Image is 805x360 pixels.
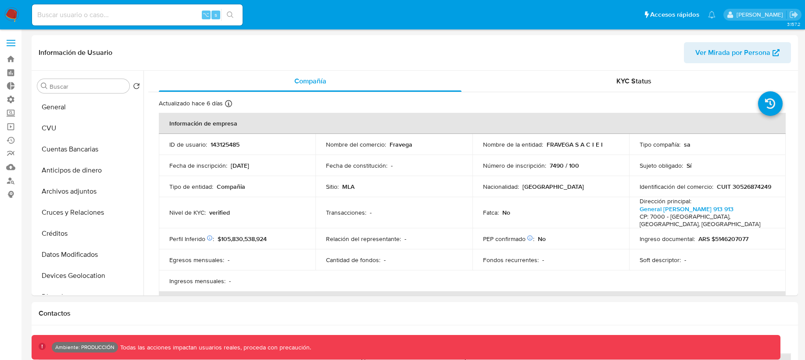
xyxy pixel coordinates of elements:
[384,256,386,264] p: -
[209,209,230,216] p: verified
[483,235,534,243] p: PEP confirmado :
[169,209,206,216] p: Nivel de KYC :
[542,256,544,264] p: -
[169,183,213,191] p: Tipo de entidad :
[695,42,770,63] span: Ver Mirada por Persona
[717,183,771,191] p: CUIT 30526874249
[34,97,143,118] button: General
[34,265,143,286] button: Devices Geolocation
[169,235,214,243] p: Perfil Inferido :
[159,292,786,313] th: Datos de contacto
[326,235,401,243] p: Relación del representante :
[684,140,691,148] p: sa
[169,256,224,264] p: Egresos mensuales :
[231,162,249,169] p: [DATE]
[326,256,380,264] p: Cantidad de fondos :
[737,11,786,19] p: kevin.palacios@mercadolibre.com
[34,202,143,223] button: Cruces y Relaciones
[789,10,798,19] a: Salir
[217,183,245,191] p: Compañia
[169,277,225,285] p: Ingresos mensuales :
[229,277,231,285] p: -
[218,234,267,243] span: $105,830,538,924
[118,343,311,352] p: Todas las acciones impactan usuarios reales, proceda con precaución.
[133,83,140,92] button: Volver al orden por defecto
[39,48,112,57] h1: Información de Usuario
[538,235,546,243] p: No
[640,140,680,148] p: Tipo compañía :
[34,223,143,244] button: Créditos
[159,99,223,108] p: Actualizado hace 6 días
[326,209,366,216] p: Transacciones :
[684,256,686,264] p: -
[640,235,695,243] p: Ingreso documental :
[640,183,713,191] p: Identificación del comercio :
[34,118,143,139] button: CVU
[483,256,539,264] p: Fondos recurrentes :
[211,140,240,148] p: 143125485
[483,140,543,148] p: Nombre de la entidad :
[203,11,209,19] span: ⌥
[640,256,681,264] p: Soft descriptor :
[547,140,603,148] p: FRAVEGA S A C I E I
[698,235,748,243] p: ARS $5146207077
[34,286,143,307] button: Direcciones
[34,181,143,202] button: Archivos adjuntos
[34,160,143,181] button: Anticipos de dinero
[370,209,372,216] p: -
[640,213,772,228] h4: CP: 7000 - [GEOGRAPHIC_DATA], [GEOGRAPHIC_DATA], [GEOGRAPHIC_DATA]
[342,183,354,191] p: MLA
[522,183,584,191] p: [GEOGRAPHIC_DATA]
[640,162,683,169] p: Sujeto obligado :
[34,139,143,160] button: Cuentas Bancarias
[391,162,393,169] p: -
[159,113,786,134] th: Información de empresa
[169,162,227,169] p: Fecha de inscripción :
[640,205,733,213] a: General [PERSON_NAME] 913 913
[483,183,519,191] p: Nacionalidad :
[326,183,339,191] p: Sitio :
[32,9,243,21] input: Buscar usuario o caso...
[483,162,546,169] p: Número de inscripción :
[687,162,691,169] p: Sí
[221,9,239,21] button: search-icon
[215,11,217,19] span: s
[50,83,126,90] input: Buscar
[294,76,326,86] span: Compañía
[55,346,114,349] p: Ambiente: PRODUCCIÓN
[326,162,387,169] p: Fecha de constitución :
[616,76,651,86] span: KYC Status
[326,140,386,148] p: Nombre del comercio :
[228,256,229,264] p: -
[39,309,791,318] h1: Contactos
[169,140,207,148] p: ID de usuario :
[640,197,691,205] p: Dirección principal :
[483,209,499,216] p: Fatca :
[502,209,510,216] p: No
[684,42,791,63] button: Ver Mirada por Persona
[41,83,48,90] button: Buscar
[650,10,699,19] span: Accesos rápidos
[708,11,716,18] a: Notificaciones
[390,140,412,148] p: Fravega
[404,235,406,243] p: -
[34,244,143,265] button: Datos Modificados
[550,162,579,169] p: 7490 / 100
